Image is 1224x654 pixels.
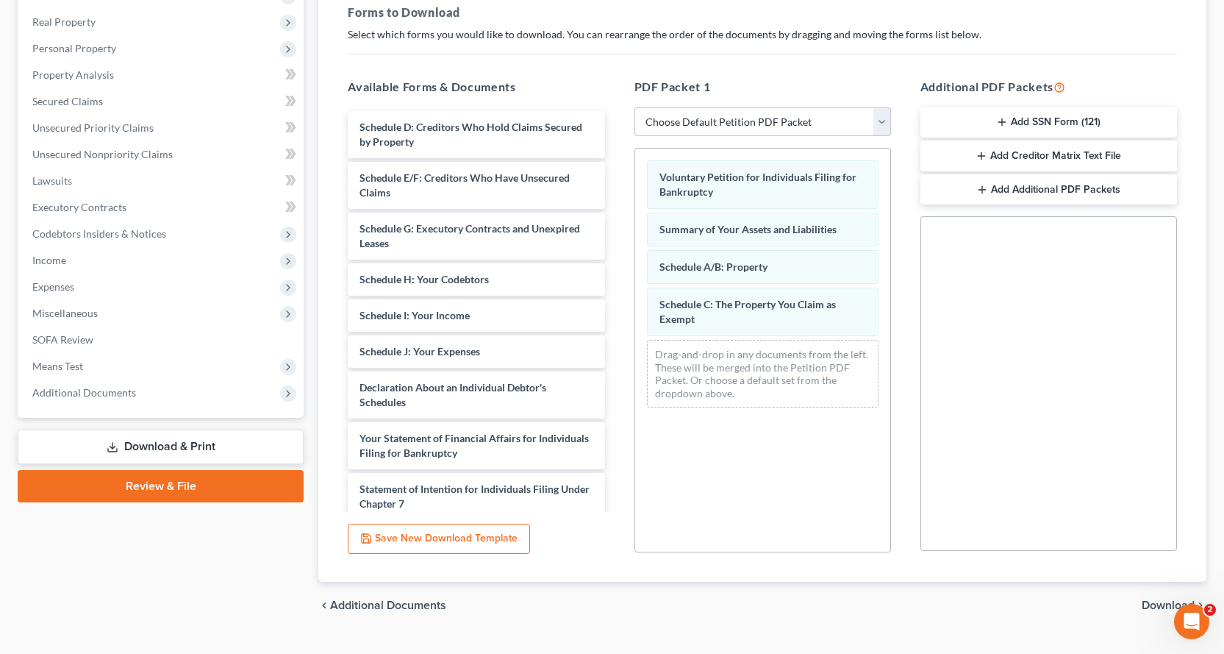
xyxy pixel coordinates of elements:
button: Download chevron_right [1142,600,1206,611]
a: Property Analysis [21,62,304,88]
span: Download [1142,600,1195,611]
i: chevron_left [318,600,330,611]
a: Download & Print [18,430,304,464]
a: chevron_left Additional Documents [318,600,446,611]
i: chevron_right [1195,600,1206,611]
h5: PDF Packet 1 [634,78,891,96]
span: Your Statement of Financial Affairs for Individuals Filing for Bankruptcy [359,432,589,459]
span: Schedule J: Your Expenses [359,345,480,358]
span: Secured Claims [32,95,103,107]
span: Schedule A/B: Property [659,260,767,273]
span: Unsecured Nonpriority Claims [32,148,173,160]
button: Add SSN Form (121) [920,107,1177,138]
span: Schedule I: Your Income [359,309,470,321]
span: Means Test [32,360,83,372]
h5: Available Forms & Documents [348,78,604,96]
a: Review & File [18,470,304,502]
h5: Additional PDF Packets [920,78,1177,96]
span: Additional Documents [330,600,446,611]
iframe: Intercom live chat [1174,604,1209,639]
button: Add Creditor Matrix Text File [920,141,1177,171]
span: Income [32,254,66,266]
span: Executory Contracts [32,201,126,213]
span: Schedule G: Executory Contracts and Unexpired Leases [359,222,580,249]
a: Lawsuits [21,168,304,194]
span: Real Property [32,15,96,28]
span: Declaration About an Individual Debtor's Schedules [359,381,546,408]
button: Save New Download Template [348,524,530,555]
span: Unsecured Priority Claims [32,121,154,134]
a: Unsecured Priority Claims [21,115,304,141]
p: Select which forms you would like to download. You can rearrange the order of the documents by dr... [348,27,1177,42]
span: Property Analysis [32,68,114,81]
span: Statement of Intention for Individuals Filing Under Chapter 7 [359,483,590,510]
a: Secured Claims [21,88,304,115]
span: Personal Property [32,42,116,54]
span: Additional Documents [32,386,136,399]
span: Expenses [32,280,74,293]
a: SOFA Review [21,327,304,353]
span: SOFA Review [32,333,93,346]
span: Voluntary Petition for Individuals Filing for Bankruptcy [659,171,856,198]
span: Schedule C: The Property You Claim as Exempt [659,298,836,325]
span: Summary of Your Assets and Liabilities [659,223,837,235]
span: Lawsuits [32,174,72,187]
span: Codebtors Insiders & Notices [32,227,166,240]
div: Drag-and-drop in any documents from the left. These will be merged into the Petition PDF Packet. ... [647,340,878,408]
span: Schedule H: Your Codebtors [359,273,489,285]
span: 2 [1204,604,1216,616]
h5: Forms to Download [348,4,1177,21]
a: Unsecured Nonpriority Claims [21,141,304,168]
button: Add Additional PDF Packets [920,174,1177,205]
span: Schedule E/F: Creditors Who Have Unsecured Claims [359,171,570,199]
a: Executory Contracts [21,194,304,221]
span: Schedule D: Creditors Who Hold Claims Secured by Property [359,121,582,148]
span: Miscellaneous [32,307,98,319]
